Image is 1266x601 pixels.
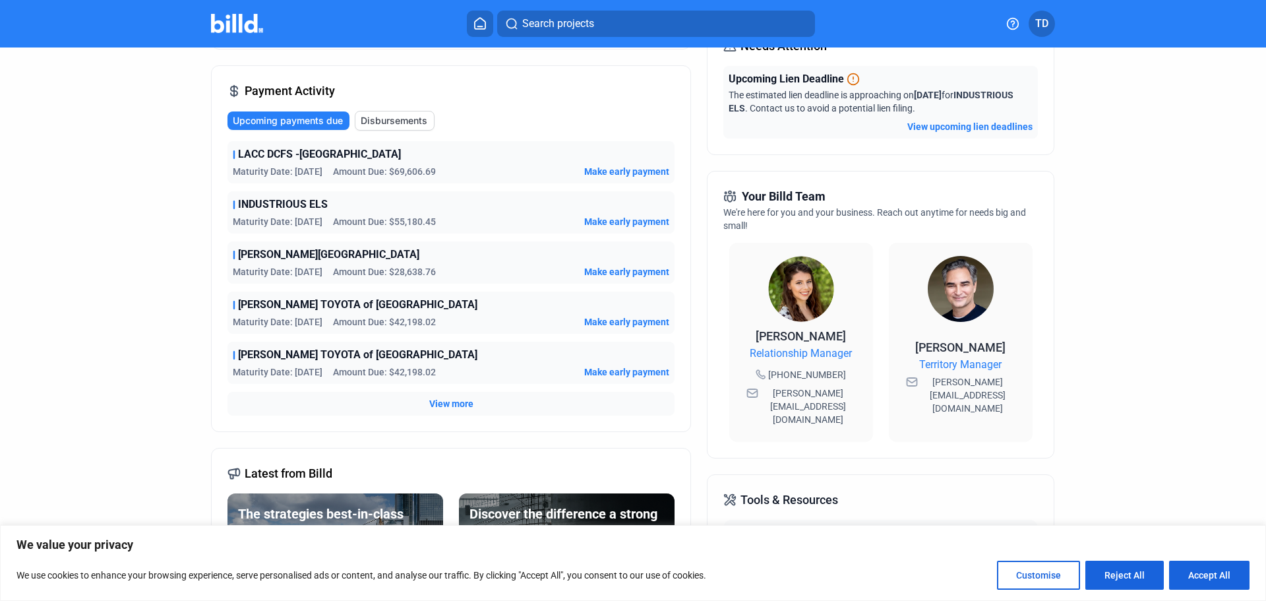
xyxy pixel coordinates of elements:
span: Latest from Billd [245,464,332,483]
button: Reject All [1085,561,1164,590]
span: Disbursements [361,114,427,127]
span: [PERSON_NAME][EMAIL_ADDRESS][DOMAIN_NAME] [761,387,856,426]
span: Maturity Date: [DATE] [233,315,322,329]
div: Discover the difference a strong capital strategy can make [469,504,664,544]
button: Search projects [497,11,815,37]
span: The estimated lien deadline is approaching on for . Contact us to avoid a potential lien filing. [729,90,1013,113]
p: We value your privacy [16,537,1250,553]
button: Help Center [723,520,1037,552]
span: Amount Due: $69,606.69 [333,165,436,178]
span: Tools & Resources [740,491,838,509]
span: Payment Activity [245,82,335,100]
span: Amount Due: $28,638.76 [333,265,436,278]
img: Billd Company Logo [211,14,263,33]
p: We use cookies to enhance your browsing experience, serve personalised ads or content, and analys... [16,567,706,583]
span: Amount Due: $42,198.02 [333,315,436,329]
span: Maturity Date: [DATE] [233,365,322,379]
span: INDUSTRIOUS ELS [238,197,328,212]
span: Upcoming Lien Deadline [729,71,844,87]
button: TD [1029,11,1055,37]
span: Territory Manager [919,357,1002,373]
span: [PERSON_NAME] TOYOTA of [GEOGRAPHIC_DATA] [238,297,477,313]
span: [PHONE_NUMBER] [768,368,846,381]
span: Upcoming payments due [233,114,343,127]
button: Disbursements [355,111,435,131]
button: Make early payment [584,215,669,228]
span: Maturity Date: [DATE] [233,265,322,278]
span: [PERSON_NAME][GEOGRAPHIC_DATA] [238,247,419,263]
span: Relationship Manager [750,346,852,362]
span: Your Billd Team [742,187,826,206]
span: [PERSON_NAME] [915,340,1006,354]
img: Territory Manager [928,256,994,322]
span: [DATE] [914,90,942,100]
button: Make early payment [584,315,669,329]
button: View upcoming lien deadlines [907,120,1033,133]
span: We're here for you and your business. Reach out anytime for needs big and small! [723,207,1026,231]
button: Accept All [1169,561,1250,590]
span: [PERSON_NAME][EMAIL_ADDRESS][DOMAIN_NAME] [920,375,1015,415]
div: The strategies best-in-class subs use for a resilient business [238,504,433,544]
span: Amount Due: $42,198.02 [333,365,436,379]
span: Maturity Date: [DATE] [233,215,322,228]
span: LACC DCFS -[GEOGRAPHIC_DATA] [238,146,401,162]
button: Make early payment [584,365,669,379]
span: Maturity Date: [DATE] [233,165,322,178]
span: [PERSON_NAME] [756,329,846,343]
button: View more [429,397,473,410]
span: Search projects [522,16,594,32]
span: Amount Due: $55,180.45 [333,215,436,228]
span: TD [1035,16,1048,32]
button: Make early payment [584,265,669,278]
button: Customise [997,561,1080,590]
span: [PERSON_NAME] TOYOTA of [GEOGRAPHIC_DATA] [238,347,477,363]
img: Relationship Manager [768,256,834,322]
button: Make early payment [584,165,669,178]
button: Upcoming payments due [227,111,349,130]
